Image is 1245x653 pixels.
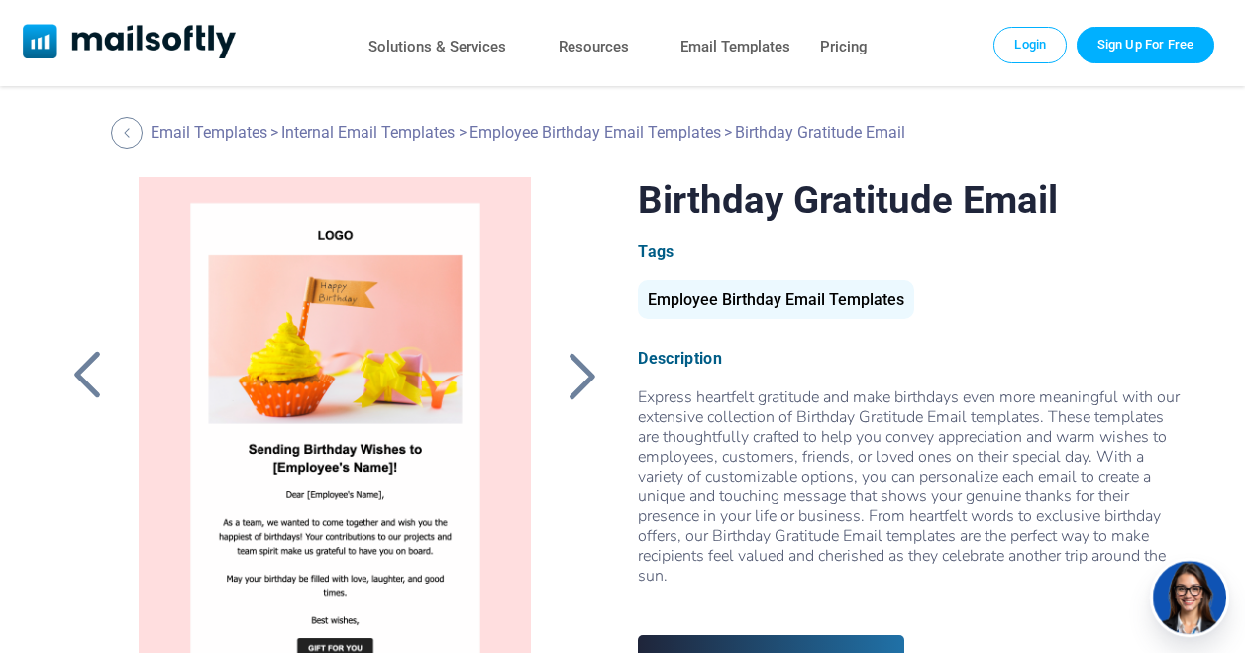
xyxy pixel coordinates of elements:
div: Description [638,349,1183,368]
a: Email Templates [151,123,267,142]
a: Employee Birthday Email Templates [638,298,914,307]
a: Trial [1077,27,1214,62]
h1: Birthday Gratitude Email [638,177,1183,222]
a: Pricing [820,33,868,61]
a: Back [62,350,112,401]
a: Employee Birthday Email Templates [469,123,721,142]
a: Back [111,117,148,149]
a: Mailsoftly [23,24,236,62]
a: Internal Email Templates [281,123,455,142]
a: Solutions & Services [368,33,506,61]
a: Resources [559,33,629,61]
a: Email Templates [680,33,790,61]
a: Login [993,27,1067,62]
div: Express heartfelt gratitude and make birthdays even more meaningful with our extensive collection... [638,387,1183,605]
div: Tags [638,242,1183,261]
a: Back [557,350,606,401]
div: Employee Birthday Email Templates [638,280,914,319]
